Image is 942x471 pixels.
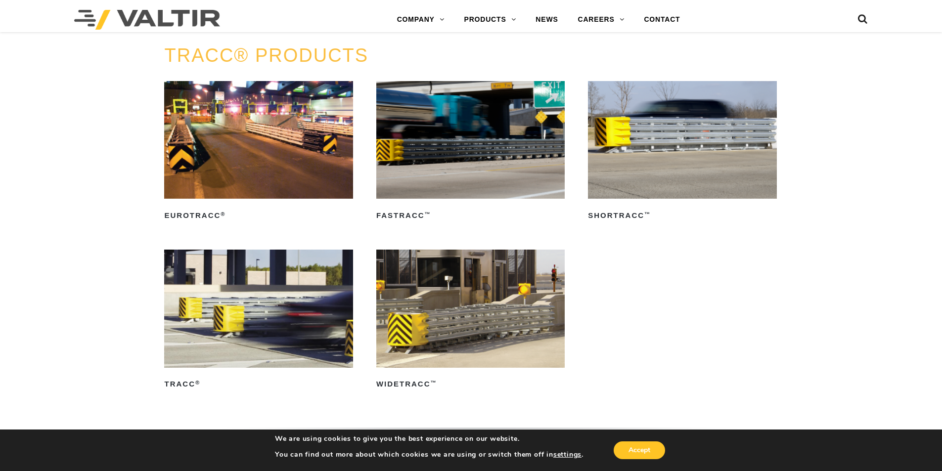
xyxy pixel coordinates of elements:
[164,45,368,66] a: TRACC® PRODUCTS
[376,250,565,392] a: WideTRACC™
[164,250,353,392] a: TRACC®
[74,10,220,30] img: Valtir
[644,211,651,217] sup: ™
[195,380,200,385] sup: ®
[164,208,353,223] h2: EuroTRACC
[431,380,437,385] sup: ™
[376,81,565,223] a: FasTRACC™
[553,450,582,459] button: settings
[376,377,565,392] h2: WideTRACC
[568,10,634,30] a: CAREERS
[634,10,690,30] a: CONTACT
[164,81,353,223] a: EuroTRACC®
[387,10,454,30] a: COMPANY
[275,434,583,443] p: We are using cookies to give you the best experience on our website.
[614,441,665,459] button: Accept
[376,208,565,223] h2: FasTRACC
[526,10,568,30] a: NEWS
[425,211,431,217] sup: ™
[588,81,776,223] a: ShorTRACC™
[164,377,353,392] h2: TRACC
[221,211,225,217] sup: ®
[588,208,776,223] h2: ShorTRACC
[454,10,526,30] a: PRODUCTS
[275,450,583,459] p: You can find out more about which cookies we are using or switch them off in .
